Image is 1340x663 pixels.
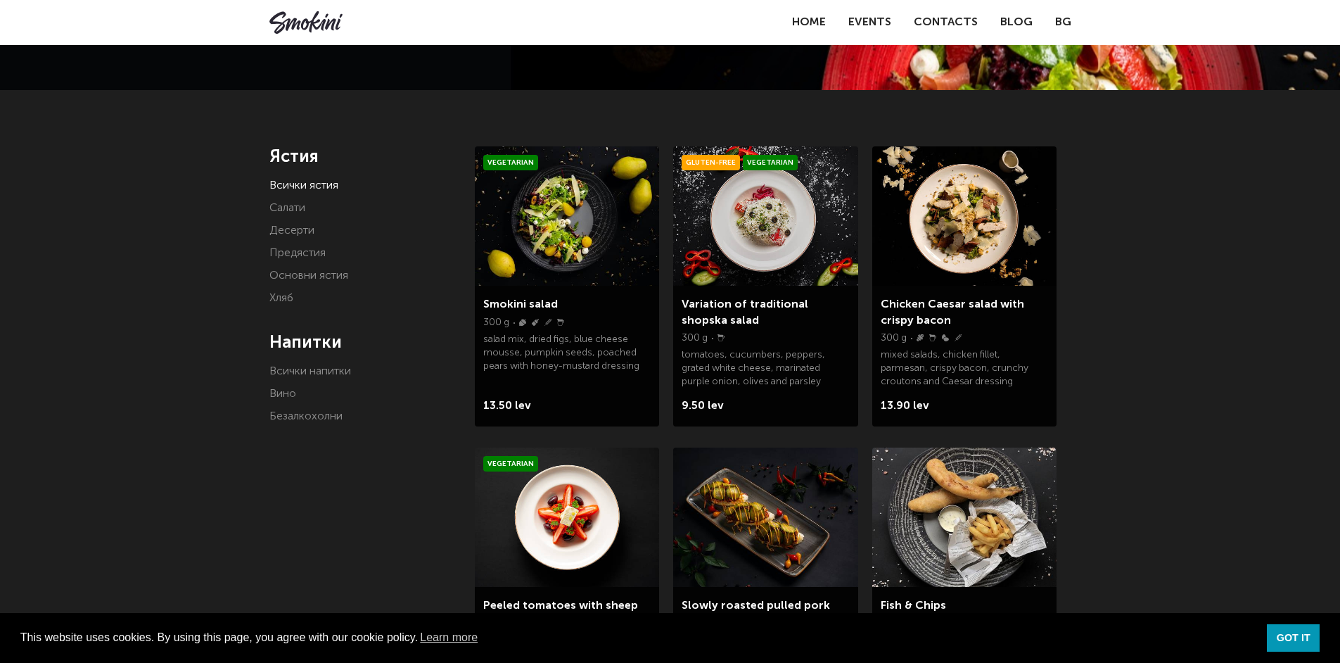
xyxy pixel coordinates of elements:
span: Gluten-free [682,155,740,170]
span: Vegetarian [483,456,538,472]
a: Variation of traditional shopska salad [682,299,808,326]
p: 300 g [682,331,708,345]
a: Вино [269,389,296,400]
img: Fish.svg [917,334,924,341]
h4: Ястия [269,146,454,168]
img: Eggs.svg [942,334,949,341]
a: dismiss cookie message [1267,624,1320,652]
img: Wheat.svg [544,319,551,326]
img: Milk.svg [557,319,564,326]
a: Десерти [269,225,314,236]
p: 300 g [881,331,907,345]
img: Nuts.svg [519,319,526,326]
span: 9.50 lev [682,396,738,416]
span: Vegetarian [483,155,538,170]
a: Contacts [914,17,978,28]
a: Всички ястия [269,180,338,191]
p: tomatoes, cucumbers, peppers, grated white cheese, marinated purple onion, olives and parsley [682,348,849,393]
img: Smokini_Winter_Menu_23.jpg [673,448,857,587]
a: learn more about cookies [418,627,480,648]
p: mixed salads, chicken fillet, parmesan, crispy bacon, crunchy croutons and Caesar dressing [881,348,1048,393]
a: Салати [269,203,305,214]
span: Vegetarian [743,155,798,170]
img: Milk.svg [717,334,725,341]
a: Безалкохолни [269,411,343,422]
a: Основни ястия [269,270,348,282]
a: Slowly roasted pulled pork [682,600,830,612]
a: Предястия [269,248,326,259]
img: fish-chips1.1.jpg [872,448,1057,587]
img: Milk.svg [929,334,936,341]
h4: Напитки [269,332,454,353]
a: Home [792,17,826,28]
p: 300 g [483,316,509,329]
a: Хляб [269,293,293,304]
p: salad mix, dried figs, blue cheese mousse, pumpkin seeds, poached pears with honey-mustard dressing [483,333,651,378]
img: Sinape.svg [532,319,539,326]
a: Smokini salad [483,299,558,310]
span: This website uses cookies. By using this page, you agree with our cookie policy. [20,627,1256,648]
img: Smokini_Winter_Menu_45.jpg [475,448,659,587]
a: Events [848,17,891,28]
img: a0bd2dfa7939bea41583f5152c5e58f3001739ca23e674f59b2584116c8911d2.jpeg [872,146,1057,286]
a: Fish & Chips [881,600,946,612]
img: Wheat.svg [955,334,962,341]
a: BG [1055,13,1071,32]
img: Smokini_Winter_Menu_6.jpg [673,146,857,286]
span: 13.90 lev [881,396,937,416]
a: Blog [1000,17,1033,28]
a: Chicken Caesar salad with crispy bacon [881,299,1024,326]
span: 13.50 lev [483,396,540,416]
a: Всички напитки [269,366,351,377]
img: Smokini_Winter_Menu_21.jpg [475,146,659,286]
a: Peeled tomatoes with sheep cheese [483,600,638,627]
